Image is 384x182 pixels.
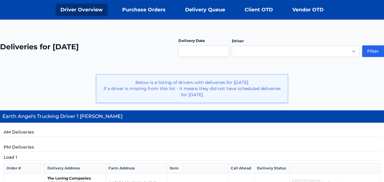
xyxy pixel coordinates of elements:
[362,45,384,57] button: Filter
[106,163,167,173] th: Farm Address
[4,129,380,137] h5: AM Deliveries
[167,163,228,173] th: Item
[228,163,254,173] th: Call Ahead
[4,163,45,173] th: Order #
[254,163,289,173] th: Delivery Status
[180,4,230,16] a: Delivery Queue
[4,154,380,161] h5: Load 1
[45,163,106,173] th: Delivery Address
[56,4,108,16] a: Driver Overview
[117,4,170,16] a: Purchase Orders
[101,79,283,98] p: Below is a listing of drivers with deliveries for [DATE]. If a driver is missing from this list -...
[4,144,380,152] h5: PM Deliveries
[47,176,103,181] p: The Loving Companies
[178,38,205,43] label: Delivery Date
[232,39,243,43] label: Driver
[240,4,278,16] a: Client OTD
[287,4,328,16] a: Vendor OTD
